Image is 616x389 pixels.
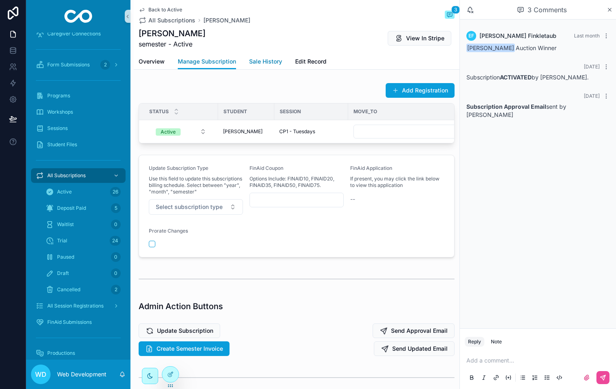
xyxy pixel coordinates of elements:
[528,5,567,15] span: 3 Comments
[47,350,75,356] span: Productions
[203,16,250,24] a: [PERSON_NAME]
[31,346,126,360] a: Productions
[57,237,67,244] span: Trial
[139,39,205,49] span: semester - Active
[386,83,455,98] button: Add Registration
[111,268,121,278] div: 0
[57,205,86,211] span: Deposit Paid
[139,341,230,356] button: Create Semester Invoice
[149,176,243,195] span: Use this field to update this subscriptions billing schedule. Select between "year", "month", "se...
[41,185,126,199] a: Active26
[373,323,455,338] button: Send Approval Email
[47,319,92,325] span: FinAid Submissions
[406,34,444,42] span: View In Stripe
[157,327,213,335] span: Update Subscription
[584,64,600,70] span: [DATE]
[249,57,282,66] span: Sale History
[161,128,176,136] div: Active
[574,33,600,39] span: Last month
[249,165,283,171] span: FinAid Coupon
[466,103,546,110] strong: Subscription Approval Email
[100,60,110,70] div: 2
[47,109,73,115] span: Workshops
[388,31,451,46] button: View In Stripe
[279,128,343,135] a: CP1 - Tuesdays
[110,236,121,246] div: 24
[26,33,130,360] div: scrollable content
[41,266,126,281] a: Draft0
[149,124,213,139] button: Select Button
[110,187,121,197] div: 26
[350,176,444,189] span: If present, you may click the link below to view this application
[47,125,68,132] span: Sessions
[111,252,121,262] div: 0
[149,199,243,215] button: Select Button
[47,172,86,179] span: All Subscriptions
[47,141,77,148] span: Student Files
[35,369,46,379] span: WD
[353,108,377,115] span: Move_to
[31,299,126,313] a: All Session Registrations
[41,233,126,248] a: Trial24
[31,137,126,152] a: Student Files
[157,345,223,353] span: Create Semester Invoice
[353,124,468,139] a: Select Button
[47,303,104,309] span: All Session Registrations
[466,74,589,81] span: Subscription by [PERSON_NAME].
[445,11,455,20] button: 3
[139,16,195,24] a: All Subscriptions
[31,88,126,103] a: Programs
[41,217,126,232] a: Waitlist0
[31,26,126,41] a: Caregiver Connections
[249,176,344,189] span: Options Include: FINAID10, FINAID20, FINAID35, FINAID50, FINAID75.
[466,44,556,51] span: Auction Winner
[47,92,70,99] span: Programs
[223,128,269,135] a: [PERSON_NAME]
[41,282,126,297] a: Cancelled2
[466,44,515,52] span: [PERSON_NAME]
[111,203,121,213] div: 5
[280,108,301,115] span: Session
[148,7,182,13] span: Back to Active
[491,338,502,345] div: Note
[374,341,455,356] button: Send Updated Email
[57,221,74,228] span: Waitlist
[139,54,165,70] a: Overview
[500,74,532,81] strong: ACTIVATED
[223,128,263,135] span: [PERSON_NAME]
[41,201,126,215] a: Deposit Paid5
[178,57,236,66] span: Manage Subscription
[295,54,327,70] a: Edit Record
[139,7,182,13] a: Back to Active
[111,220,121,229] div: 0
[468,33,474,39] span: EF
[111,285,121,294] div: 2
[64,10,93,23] img: App logo
[57,254,74,260] span: Paused
[57,370,106,378] p: Web Development
[466,103,566,118] span: sent by [PERSON_NAME]
[391,327,448,335] span: Send Approval Email
[392,345,448,353] span: Send Updated Email
[156,203,223,211] span: Select subscription type
[139,57,165,66] span: Overview
[451,6,460,14] span: 3
[139,301,223,312] h1: Admin Action Buttons
[350,165,392,171] span: FinAid Application
[47,62,90,68] span: Form Submissions
[488,337,505,347] button: Note
[41,250,126,264] a: Paused0
[279,128,315,135] span: CP1 - Tuesdays
[31,315,126,330] a: FinAid Submissions
[148,16,195,24] span: All Subscriptions
[178,54,236,70] a: Manage Subscription
[149,228,188,234] span: Prorate Changes
[31,121,126,136] a: Sessions
[465,337,484,347] button: Reply
[249,54,282,70] a: Sale History
[57,286,80,293] span: Cancelled
[149,165,208,171] span: Update Subscription Type
[57,270,69,277] span: Draft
